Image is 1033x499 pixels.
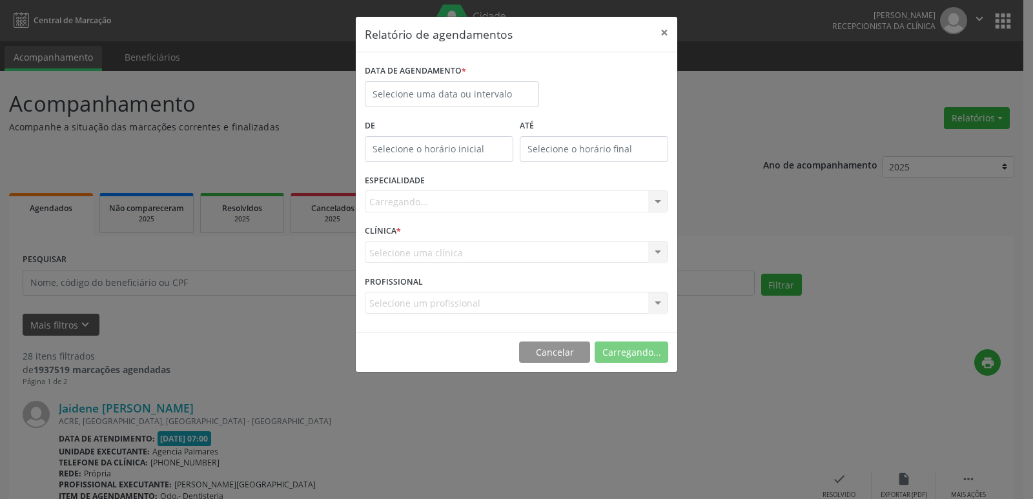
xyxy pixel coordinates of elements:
[595,341,668,363] button: Carregando...
[365,171,425,191] label: ESPECIALIDADE
[365,221,401,241] label: CLÍNICA
[365,272,423,292] label: PROFISSIONAL
[365,26,513,43] h5: Relatório de agendamentos
[365,136,513,162] input: Selecione o horário inicial
[365,81,539,107] input: Selecione uma data ou intervalo
[651,17,677,48] button: Close
[519,341,590,363] button: Cancelar
[520,116,668,136] label: ATÉ
[365,116,513,136] label: De
[520,136,668,162] input: Selecione o horário final
[365,61,466,81] label: DATA DE AGENDAMENTO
